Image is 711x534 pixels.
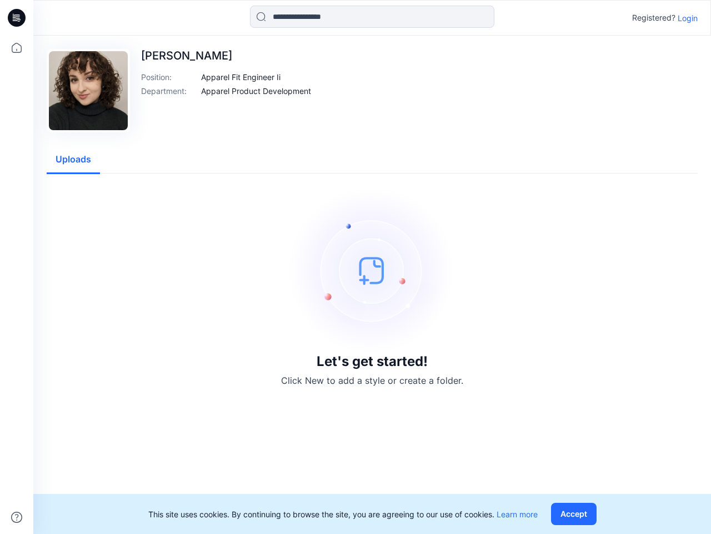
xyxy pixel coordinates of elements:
[141,85,197,97] p: Department :
[141,71,197,83] p: Position :
[497,510,538,519] a: Learn more
[141,49,311,62] p: [PERSON_NAME]
[49,51,128,130] img: Cayla Zubarev
[632,11,675,24] p: Registered?
[317,354,428,369] h3: Let's get started!
[289,187,455,354] img: empty-state-image.svg
[281,374,463,387] p: Click New to add a style or create a folder.
[678,12,698,24] p: Login
[47,146,100,174] button: Uploads
[551,503,597,525] button: Accept
[201,71,281,83] p: Apparel Fit Engineer Ii
[201,85,311,97] p: Apparel Product Development
[148,508,538,520] p: This site uses cookies. By continuing to browse the site, you are agreeing to our use of cookies.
